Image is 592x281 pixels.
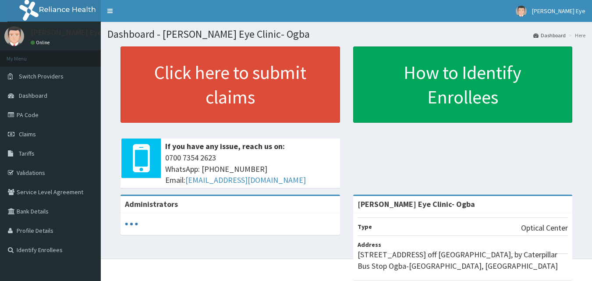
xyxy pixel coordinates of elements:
[358,249,568,271] p: [STREET_ADDRESS] off [GEOGRAPHIC_DATA], by Caterpillar Bus Stop Ogba-[GEOGRAPHIC_DATA], [GEOGRAPH...
[125,217,138,231] svg: audio-loading
[567,32,585,39] li: Here
[358,199,475,209] strong: [PERSON_NAME] Eye Clinic- Ogba
[165,152,336,186] span: 0700 7354 2623 WhatsApp: [PHONE_NUMBER] Email:
[165,141,285,151] b: If you have any issue, reach us on:
[19,149,35,157] span: Tariffs
[19,92,47,100] span: Dashboard
[4,26,24,46] img: User Image
[125,199,178,209] b: Administrators
[533,32,566,39] a: Dashboard
[185,175,306,185] a: [EMAIL_ADDRESS][DOMAIN_NAME]
[19,130,36,138] span: Claims
[121,46,340,123] a: Click here to submit claims
[31,28,102,36] p: [PERSON_NAME] Eye
[532,7,585,15] span: [PERSON_NAME] Eye
[353,46,573,123] a: How to Identify Enrollees
[358,241,381,249] b: Address
[31,39,52,46] a: Online
[19,72,64,80] span: Switch Providers
[107,28,585,40] h1: Dashboard - [PERSON_NAME] Eye Clinic- Ogba
[516,6,527,17] img: User Image
[521,222,568,234] p: Optical Center
[358,223,372,231] b: Type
